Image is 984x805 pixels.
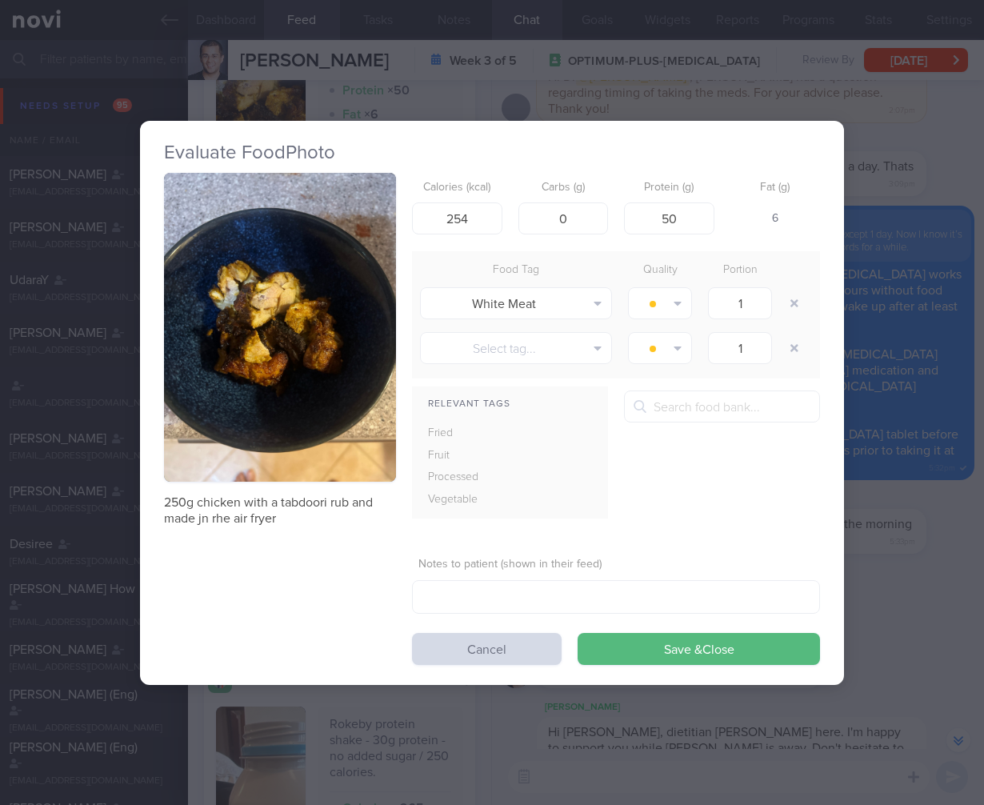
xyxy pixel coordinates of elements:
img: 250g chicken with a tabdoori rub and made jn rhe air fryer [164,173,396,483]
button: White Meat [420,287,612,319]
div: Fried [412,423,514,445]
button: Select tag... [420,332,612,364]
label: Fat (g) [737,181,814,195]
label: Protein (g) [630,181,708,195]
div: Fruit [412,445,514,467]
p: 250g chicken with a tabdoori rub and made jn rhe air fryer [164,495,396,527]
button: Cancel [412,633,562,665]
div: Quality [620,259,700,282]
div: Processed [412,467,514,489]
input: 1.0 [708,332,772,364]
input: 250 [412,202,502,234]
div: Vegetable [412,489,514,511]
div: Relevant Tags [412,394,608,415]
h2: Evaluate Food Photo [164,141,820,165]
div: Portion [700,259,780,282]
label: Carbs (g) [525,181,602,195]
input: Search food bank... [624,390,820,423]
input: 33 [518,202,609,234]
input: 9 [624,202,714,234]
label: Calories (kcal) [418,181,496,195]
button: Save &Close [578,633,820,665]
div: 6 [730,202,821,236]
div: Food Tag [412,259,620,282]
input: 1.0 [708,287,772,319]
label: Notes to patient (shown in their feed) [418,558,814,572]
